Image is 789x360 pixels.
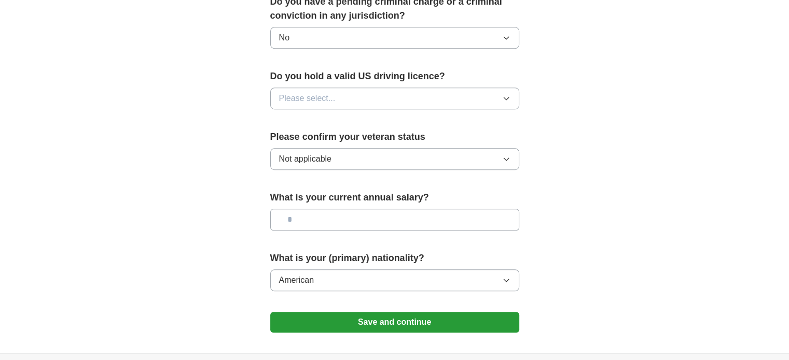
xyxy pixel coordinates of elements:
[270,148,519,170] button: Not applicable
[270,27,519,49] button: No
[270,251,519,265] label: What is your (primary) nationality?
[279,274,314,286] span: American
[270,88,519,109] button: Please select...
[270,130,519,144] label: Please confirm your veteran status
[270,269,519,291] button: American
[279,32,289,44] span: No
[270,191,519,205] label: What is your current annual salary?
[279,153,331,165] span: Not applicable
[279,92,336,105] span: Please select...
[270,312,519,333] button: Save and continue
[270,69,519,83] label: Do you hold a valid US driving licence?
